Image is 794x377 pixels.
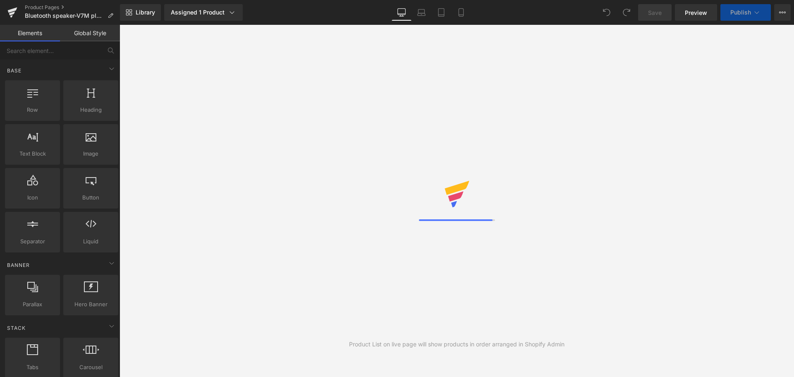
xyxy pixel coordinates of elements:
div: Assigned 1 Product [171,8,236,17]
span: Banner [6,261,31,269]
span: Separator [7,237,57,246]
button: Undo [598,4,615,21]
span: Hero Banner [66,300,116,309]
span: Icon [7,193,57,202]
a: Global Style [60,25,120,41]
span: Tabs [7,363,57,372]
span: Image [66,149,116,158]
button: More [774,4,791,21]
span: Parallax [7,300,57,309]
div: Product List on live page will show products in order arranged in Shopify Admin [349,340,564,349]
span: Save [648,8,662,17]
a: Desktop [392,4,411,21]
span: Library [136,9,155,16]
a: New Library [120,4,161,21]
span: Bluetooth speaker-V7M plus Light [25,12,104,19]
span: Liquid [66,237,116,246]
a: Product Pages [25,4,120,11]
span: Base [6,67,22,74]
button: Redo [618,4,635,21]
span: Publish [730,9,751,16]
span: Row [7,106,57,114]
span: Carousel [66,363,116,372]
a: Preview [675,4,717,21]
a: Mobile [451,4,471,21]
span: Stack [6,324,26,332]
span: Heading [66,106,116,114]
span: Preview [685,8,707,17]
a: Tablet [431,4,451,21]
a: Laptop [411,4,431,21]
button: Publish [720,4,771,21]
span: Text Block [7,149,57,158]
span: Button [66,193,116,202]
